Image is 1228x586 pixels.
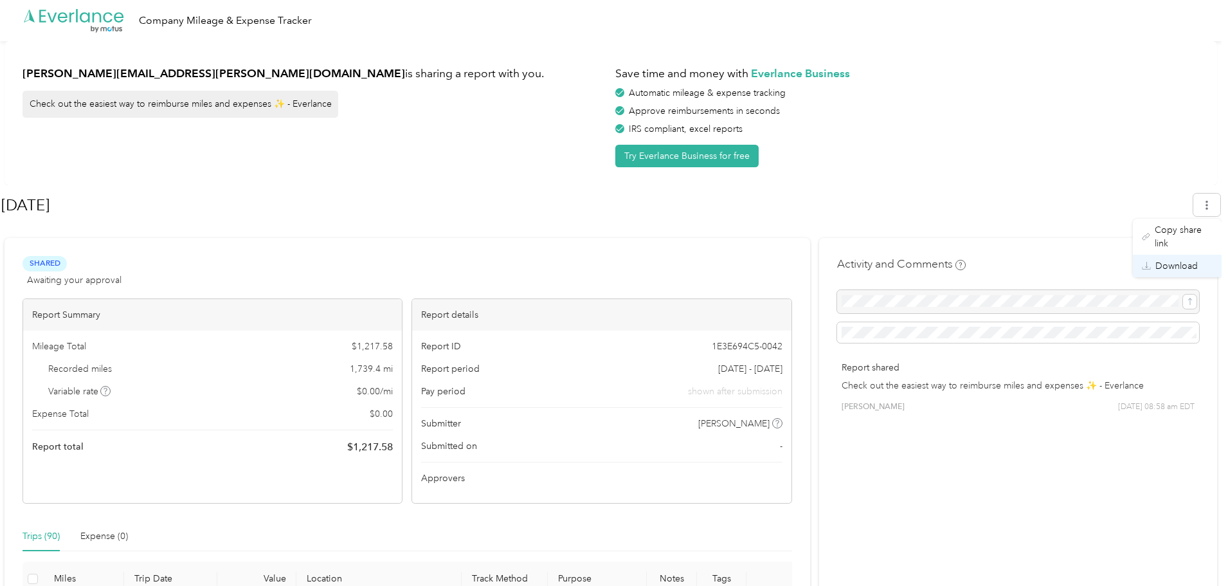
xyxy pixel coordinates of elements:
span: [DATE] - [DATE] [718,362,782,376]
div: Check out the easiest way to reimburse miles and expenses ✨ - Everlance [23,91,338,118]
span: Copy share link [1155,223,1213,250]
span: $ 0.00 / mi [357,385,393,398]
div: Trips (90) [23,529,60,544]
h4: Activity and Comments [837,256,966,272]
span: Expense Total [32,407,89,421]
span: Awaiting your approval [27,273,122,287]
span: Submitter [421,417,461,430]
span: Mileage Total [32,340,86,353]
div: Report Summary [23,299,402,331]
span: IRS compliant, excel reports [629,124,743,134]
span: Report period [421,362,480,376]
span: Approve reimbursements in seconds [629,105,780,116]
span: 1,739.4 mi [350,362,393,376]
span: Recorded miles [48,362,112,376]
button: Try Everlance Business for free [615,145,759,167]
strong: [PERSON_NAME][EMAIL_ADDRESS][PERSON_NAME][DOMAIN_NAME] [23,66,405,80]
h1: Save time and money with [615,66,1199,82]
span: $ 1,217.58 [352,340,393,353]
p: Report shared [842,361,1195,374]
span: Pay period [421,385,465,398]
span: Automatic mileage & expense tracking [629,87,786,98]
h1: is sharing a report with you. [23,66,606,82]
span: [PERSON_NAME] [698,417,770,430]
span: shown after submission [688,385,782,398]
span: Approvers [421,472,465,485]
div: Expense (0) [80,529,128,544]
span: Report ID [421,340,461,353]
span: $ 1,217.58 [347,439,393,455]
span: Report total [32,440,84,453]
strong: Everlance Business [751,66,850,80]
span: Download [1155,259,1198,273]
span: Variable rate [48,385,111,398]
div: Report details [412,299,791,331]
span: [PERSON_NAME] [842,401,905,413]
span: 1E3E694C5-0042 [712,340,782,353]
span: - [780,439,782,453]
span: Submitted on [421,439,477,453]
span: Shared [23,256,67,271]
span: $ 0.00 [370,407,393,421]
p: Check out the easiest way to reimburse miles and expenses ✨ - Everlance [842,379,1195,392]
span: [DATE] 08:58 am EDT [1118,401,1195,413]
h1: Sep 2025 [1,190,1184,221]
div: Company Mileage & Expense Tracker [139,13,312,29]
